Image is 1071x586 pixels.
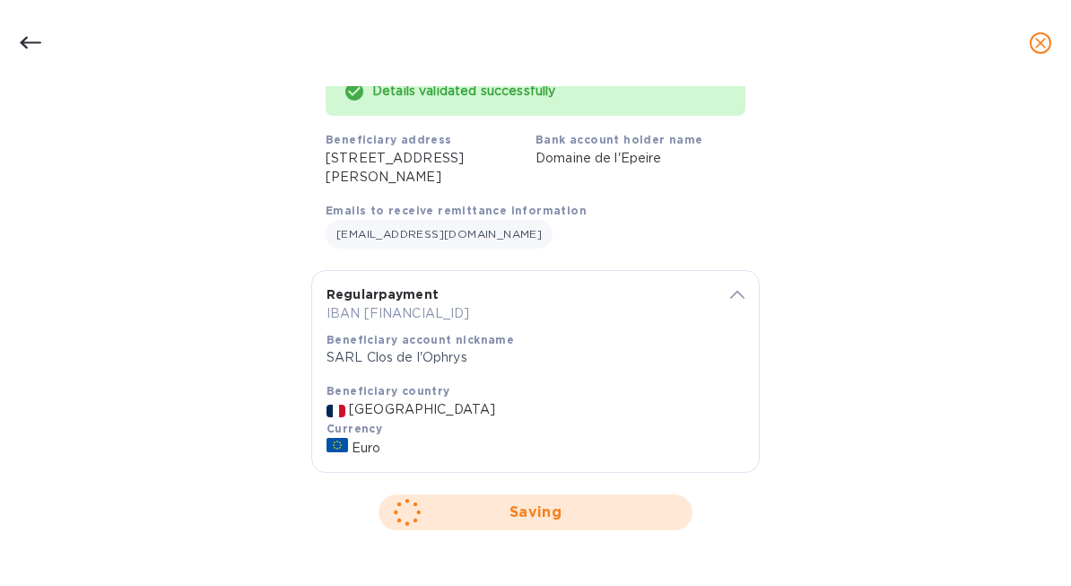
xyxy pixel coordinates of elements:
b: Bank account holder name [535,133,703,146]
button: close [1019,22,1062,65]
div: Details validated successfully [372,75,727,108]
b: Beneficiary address [326,133,452,146]
img: FR [327,405,345,417]
p: SARL Clos de l'Ophrys [327,348,710,367]
span: Euro [352,441,381,455]
b: Regular payment [327,287,439,302]
b: Beneficiary country [327,384,450,398]
span: [EMAIL_ADDRESS][DOMAIN_NAME] [336,227,542,241]
b: Emails to receive remittance information [326,204,587,217]
p: IBAN [FINANCIAL_ID] [327,304,710,323]
span: [GEOGRAPHIC_DATA] [349,402,495,416]
b: Currency [327,422,382,435]
p: [STREET_ADDRESS][PERSON_NAME] [326,149,535,187]
p: Domaine de l'Epeire [535,149,745,168]
b: Beneficiary account nickname [327,333,514,346]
